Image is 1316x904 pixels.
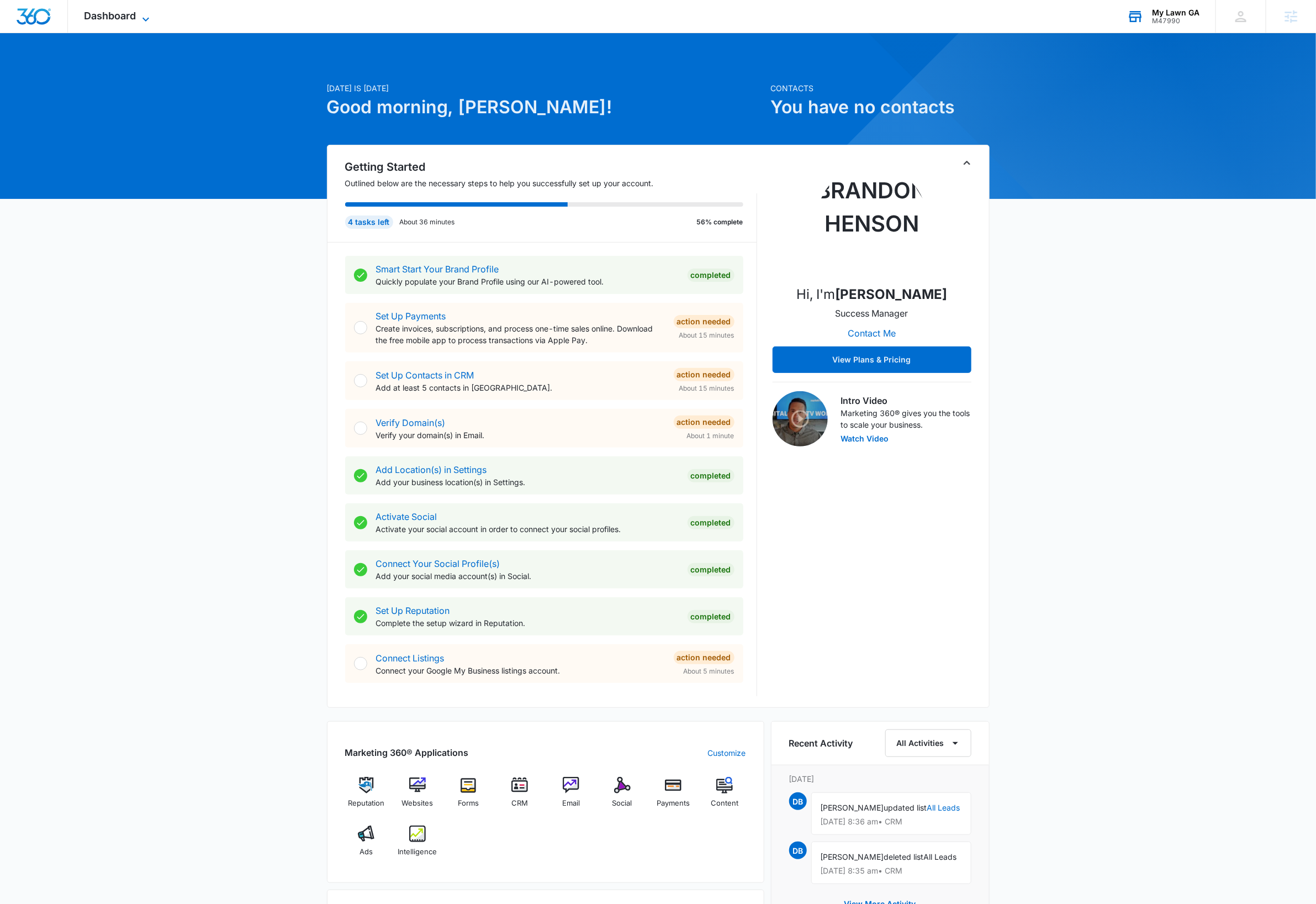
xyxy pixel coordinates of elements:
button: Toggle Collapse [960,156,974,170]
div: Action Needed [674,315,734,328]
a: All Leads [927,803,960,812]
span: [PERSON_NAME] [821,852,884,861]
a: Email [550,777,593,817]
a: Activate Social [376,511,437,522]
a: Ads [345,826,388,865]
div: Completed [688,563,734,576]
span: DB [789,792,807,810]
p: Marketing 360® gives you the tools to scale your business. [841,407,971,430]
span: About 5 minutes [684,666,734,676]
span: Dashboard [84,10,136,22]
img: Intro Video [773,391,828,446]
p: Activate your social account in order to connect your social profiles. [376,523,679,535]
span: deleted list [884,852,924,861]
a: Add Location(s) in Settings [376,464,487,475]
a: Intelligence [396,826,438,865]
a: Verify Domain(s) [376,417,446,428]
p: Outlined below are the necessary steps to help you successfully set up your account. [345,177,757,189]
h6: Recent Activity [789,737,853,750]
button: View Plans & Pricing [773,346,971,373]
span: updated list [884,803,927,812]
a: Social [601,777,643,817]
p: Connect your Google My Business listings account. [376,665,665,676]
span: Email [562,798,580,809]
span: About 1 minute [687,431,734,441]
button: Watch Video [841,435,889,443]
a: Connect Listings [376,653,445,664]
a: Payments [652,777,695,817]
span: Content [711,798,738,809]
div: Action Needed [674,651,734,664]
button: All Activities [885,729,971,757]
a: Set Up Contacts in CRM [376,370,474,381]
h2: Getting Started [345,159,757,175]
p: Create invoices, subscriptions, and process one-time sales online. Download the free mobile app t... [376,323,665,346]
div: Completed [688,469,734,482]
span: Social [612,798,632,809]
p: Hi, I'm [796,285,947,304]
span: Websites [401,798,433,809]
div: Action Needed [674,416,734,429]
p: Add at least 5 contacts in [GEOGRAPHIC_DATA]. [376,382,665,393]
p: Add your business location(s) in Settings. [376,476,679,488]
p: Quickly populate your Brand Profile using our AI-powered tool. [376,276,679,287]
div: 4 tasks left [345,216,393,229]
a: Reputation [345,777,388,817]
a: Websites [396,777,438,817]
span: All Leads [924,852,957,861]
div: Completed [688,269,734,282]
span: About 15 minutes [679,383,734,393]
span: DB [789,842,807,859]
span: Payments [657,798,690,809]
span: Ads [360,847,373,858]
p: Verify your domain(s) in Email. [376,429,665,441]
p: [DATE] is [DATE] [327,82,764,94]
div: Completed [688,610,734,623]
div: account name [1152,8,1199,17]
h1: Good morning, [PERSON_NAME]! [327,94,764,120]
div: Completed [688,516,734,529]
span: [PERSON_NAME] [821,803,884,812]
strong: [PERSON_NAME] [835,286,947,302]
p: [DATE] 8:35 am • CRM [821,867,962,875]
h1: You have no contacts [771,94,990,120]
a: Customize [708,747,746,759]
h3: Intro Video [841,394,971,407]
h2: Marketing 360® Applications [345,746,469,759]
a: Set Up Payments [376,311,446,322]
p: About 36 minutes [400,217,455,227]
span: CRM [511,798,528,809]
p: [DATE] [789,773,971,785]
p: Complete the setup wizard in Reputation. [376,617,679,629]
span: Reputation [348,798,384,809]
p: Contacts [771,82,990,94]
span: Forms [458,798,479,809]
p: [DATE] 8:36 am • CRM [821,818,962,826]
a: Smart Start Your Brand Profile [376,264,499,275]
div: Action Needed [674,368,734,381]
span: Intelligence [398,847,437,858]
span: About 15 minutes [679,330,734,340]
a: Forms [447,777,490,817]
div: account id [1152,17,1199,25]
button: Contact Me [837,320,907,346]
a: Content [704,777,746,817]
img: Brandon Henson [817,165,927,276]
a: CRM [499,777,541,817]
p: Success Manager [836,307,908,320]
a: Set Up Reputation [376,605,450,616]
p: 56% complete [697,217,743,227]
a: Connect Your Social Profile(s) [376,558,500,569]
p: Add your social media account(s) in Social. [376,570,679,582]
